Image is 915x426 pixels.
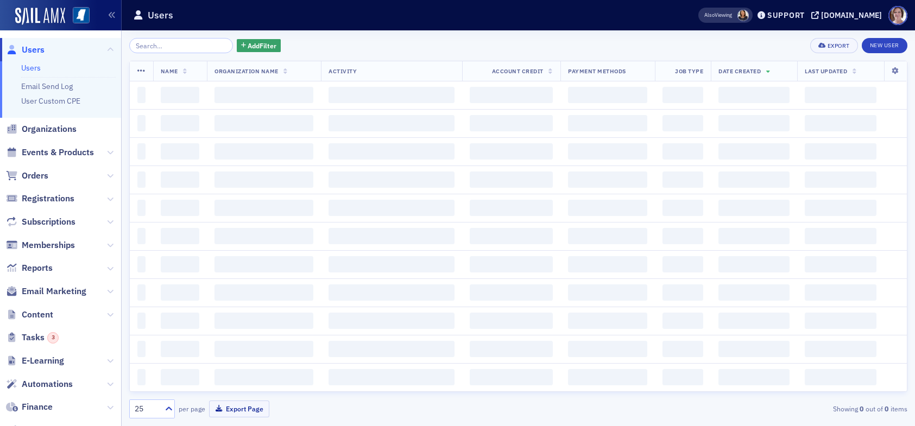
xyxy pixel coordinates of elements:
a: New User [862,38,907,53]
span: ‌ [470,87,553,103]
span: Email Marketing [22,285,86,297]
span: Finance [22,401,53,413]
span: ‌ [214,143,313,160]
span: ‌ [718,87,790,103]
span: Noma Burge [737,10,749,21]
span: ‌ [568,256,647,272]
div: Also [704,11,715,18]
a: Finance [6,401,53,413]
span: Activity [329,67,357,75]
span: ‌ [718,284,790,301]
button: Export [810,38,857,53]
span: Users [22,44,45,56]
span: ‌ [329,313,455,329]
div: [DOMAIN_NAME] [821,10,882,20]
span: ‌ [470,228,553,244]
span: Events & Products [22,147,94,158]
span: ‌ [137,143,146,160]
span: ‌ [568,341,647,357]
span: ‌ [805,313,876,329]
a: Reports [6,262,53,274]
div: Export [828,43,850,49]
span: ‌ [805,171,876,188]
span: ‌ [470,256,553,272]
span: ‌ [137,341,146,357]
span: Add Filter [248,41,276,50]
span: ‌ [161,341,199,357]
span: ‌ [214,228,313,244]
span: ‌ [137,87,146,103]
span: ‌ [662,115,703,131]
span: ‌ [470,341,553,357]
span: ‌ [470,171,553,188]
span: ‌ [662,256,703,272]
button: Export Page [209,400,269,417]
span: ‌ [568,87,647,103]
a: Automations [6,378,73,390]
span: ‌ [329,171,455,188]
span: ‌ [470,313,553,329]
strong: 0 [858,404,866,414]
span: ‌ [137,284,146,301]
span: ‌ [805,341,876,357]
span: ‌ [214,341,313,357]
span: ‌ [805,256,876,272]
span: ‌ [161,143,199,160]
a: Registrations [6,193,74,205]
a: Users [21,63,41,73]
span: Organizations [22,123,77,135]
span: ‌ [161,171,199,188]
span: ‌ [329,87,455,103]
span: ‌ [718,115,790,131]
span: ‌ [137,171,146,188]
span: Last Updated [805,67,847,75]
span: ‌ [470,369,553,385]
span: ‌ [161,256,199,272]
a: Email Send Log [21,81,73,91]
span: ‌ [329,284,455,301]
span: ‌ [568,200,647,216]
span: Automations [22,378,73,390]
span: ‌ [137,228,146,244]
span: ‌ [718,228,790,244]
span: ‌ [718,341,790,357]
span: ‌ [329,143,455,160]
label: per page [179,404,205,414]
span: ‌ [214,171,313,188]
a: E-Learning [6,355,64,367]
a: Tasks3 [6,332,59,344]
span: ‌ [662,313,703,329]
span: ‌ [662,87,703,103]
img: SailAMX [73,7,90,24]
span: Viewing [704,11,732,19]
a: Subscriptions [6,216,75,228]
span: Subscriptions [22,216,75,228]
span: ‌ [214,256,313,272]
span: ‌ [214,115,313,131]
a: Content [6,309,53,321]
span: ‌ [662,200,703,216]
a: Email Marketing [6,285,86,297]
span: ‌ [568,115,647,131]
span: ‌ [137,200,146,216]
img: SailAMX [15,8,65,25]
span: ‌ [161,313,199,329]
span: ‌ [161,200,199,216]
span: ‌ [137,256,146,272]
span: Name [161,67,178,75]
span: ‌ [161,369,199,385]
strong: 0 [883,404,891,414]
span: ‌ [329,256,455,272]
span: ‌ [805,143,876,160]
a: Organizations [6,123,77,135]
span: ‌ [718,143,790,160]
a: Orders [6,170,48,182]
span: ‌ [137,115,146,131]
span: ‌ [805,87,876,103]
div: Support [767,10,805,20]
span: ‌ [470,284,553,301]
span: Orders [22,170,48,182]
a: Users [6,44,45,56]
span: ‌ [718,171,790,188]
span: ‌ [568,143,647,160]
